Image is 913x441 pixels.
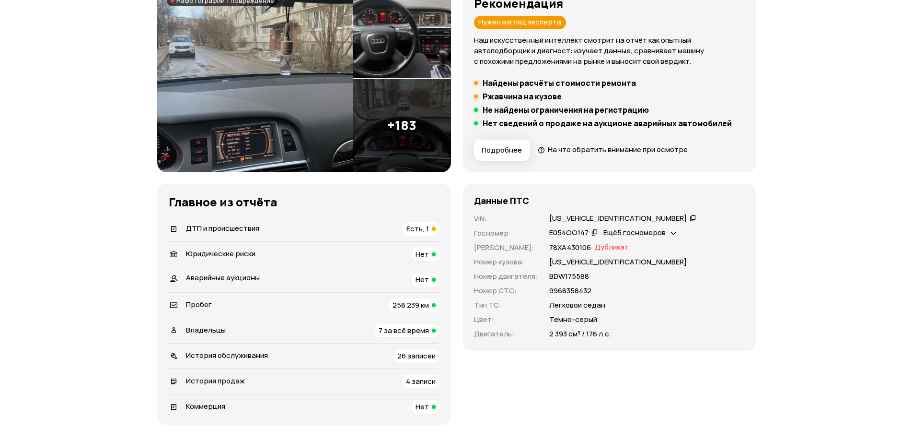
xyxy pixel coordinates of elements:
span: Нет [416,249,429,259]
span: Коммерция [186,401,225,411]
h4: Данные ПТС [474,195,529,206]
h3: Главное из отчёта [169,195,439,209]
p: Наш искусственный интеллект смотрит на отчёт как опытный автоподборщик и диагност: изучает данные... [474,35,745,67]
p: 9968358432 [549,286,591,296]
p: Цвет : [474,314,538,325]
span: Пробег [186,299,212,310]
p: [US_VEHICLE_IDENTIFICATION_NUMBER] [549,257,687,267]
p: Темно-серый [549,314,597,325]
p: Тип ТС : [474,300,538,310]
span: 4 записи [406,376,436,386]
p: Двигатель : [474,329,538,339]
span: Нет [416,274,429,285]
span: Юридические риски [186,249,255,259]
span: Аварийные аукционы [186,273,260,283]
span: Владельцы [186,325,226,335]
div: Нужен взгляд эксперта [474,16,566,29]
span: История продаж [186,376,245,386]
p: 78ХА430106 [549,242,591,253]
a: На что обратить внимание при осмотре [538,144,688,155]
p: Номер кузова : [474,257,538,267]
p: Номер двигателя : [474,271,538,282]
p: 2 393 см³ / 176 л.с. [549,329,611,339]
h5: Найдены расчёты стоимости ремонта [483,78,636,88]
h5: Не найдены ограничения на регистрацию [483,105,649,115]
h5: Нет сведений о продаже на аукционе аварийных автомобилей [483,119,732,128]
p: Номер СТС : [474,286,538,296]
p: ВDW175588 [549,271,589,282]
span: История обслуживания [186,350,268,360]
span: Нет [416,402,429,412]
div: [US_VEHICLE_IDENTIFICATION_NUMBER] [549,214,687,224]
span: 258 239 км [393,300,429,310]
span: ДТП и происшествия [186,223,259,233]
p: Легковой седан [549,300,605,310]
div: Е054ОО147 [549,228,589,238]
p: Госномер : [474,228,538,238]
span: 7 за всё время [379,325,429,335]
p: VIN : [474,214,538,224]
span: Ещё 5 госномеров [603,227,666,238]
button: Подробнее [474,140,530,161]
h5: Ржавчина на кузове [483,92,562,101]
span: Есть, 1 [406,224,429,234]
p: [PERSON_NAME] : [474,242,538,253]
span: На что обратить внимание при осмотре [548,144,688,155]
span: Подробнее [482,145,522,155]
span: Дубликат [595,242,629,253]
span: 26 записей [397,351,436,361]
